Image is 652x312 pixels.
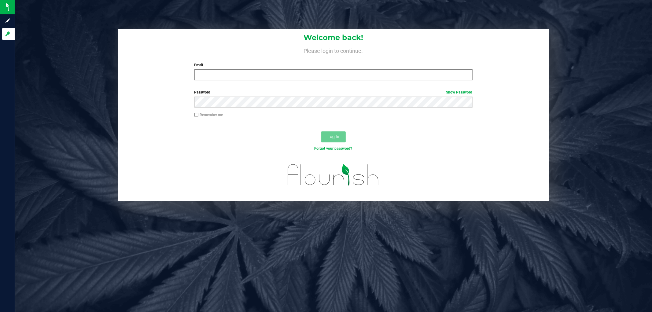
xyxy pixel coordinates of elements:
[118,46,549,54] h4: Please login to continue.
[194,62,473,68] label: Email
[321,131,346,142] button: Log In
[194,90,211,94] span: Password
[194,112,223,118] label: Remember me
[118,34,549,42] h1: Welcome back!
[5,18,11,24] inline-svg: Sign up
[279,158,387,192] img: flourish_logo.svg
[315,146,352,151] a: Forgot your password?
[327,134,339,139] span: Log In
[194,113,199,117] input: Remember me
[446,90,473,94] a: Show Password
[5,31,11,37] inline-svg: Log in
